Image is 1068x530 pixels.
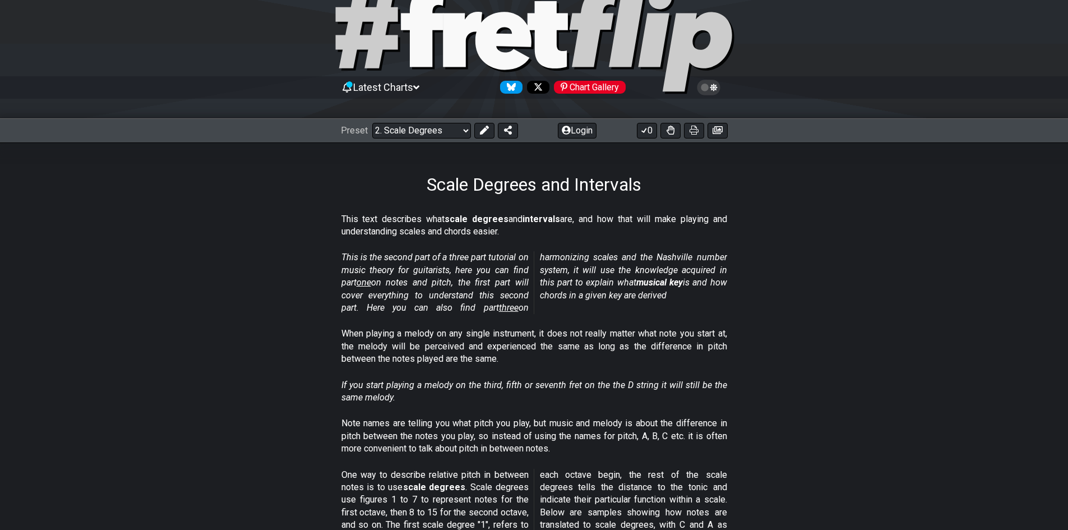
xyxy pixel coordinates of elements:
[341,213,727,238] p: This text describes what and are, and how that will make playing and understanding scales and cho...
[708,123,728,139] button: Create image
[636,277,683,288] strong: musical key
[554,81,626,94] div: Chart Gallery
[499,302,519,313] span: three
[341,125,368,136] span: Preset
[498,123,518,139] button: Share Preset
[403,482,466,492] strong: scale degrees
[549,81,626,94] a: #fretflip at Pinterest
[637,123,657,139] button: 0
[496,81,523,94] a: Follow #fretflip at Bluesky
[445,214,508,224] strong: scale degrees
[341,328,727,365] p: When playing a melody on any single instrument, it does not really matter what note you start at,...
[684,123,704,139] button: Print
[660,123,681,139] button: Toggle Dexterity for all fretkits
[372,123,471,139] select: Preset
[702,82,715,93] span: Toggle light / dark theme
[357,277,371,288] span: one
[558,123,597,139] button: Login
[341,417,727,455] p: Note names are telling you what pitch you play, but music and melody is about the difference in p...
[353,81,413,93] span: Latest Charts
[523,214,560,224] strong: intervals
[523,81,549,94] a: Follow #fretflip at X
[474,123,494,139] button: Edit Preset
[341,252,727,313] em: This is the second part of a three part tutorial on music theory for guitarists, here you can fin...
[341,380,727,403] em: If you start playing a melody on the third, fifth or seventh fret on the the D string it will sti...
[427,174,641,195] h1: Scale Degrees and Intervals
